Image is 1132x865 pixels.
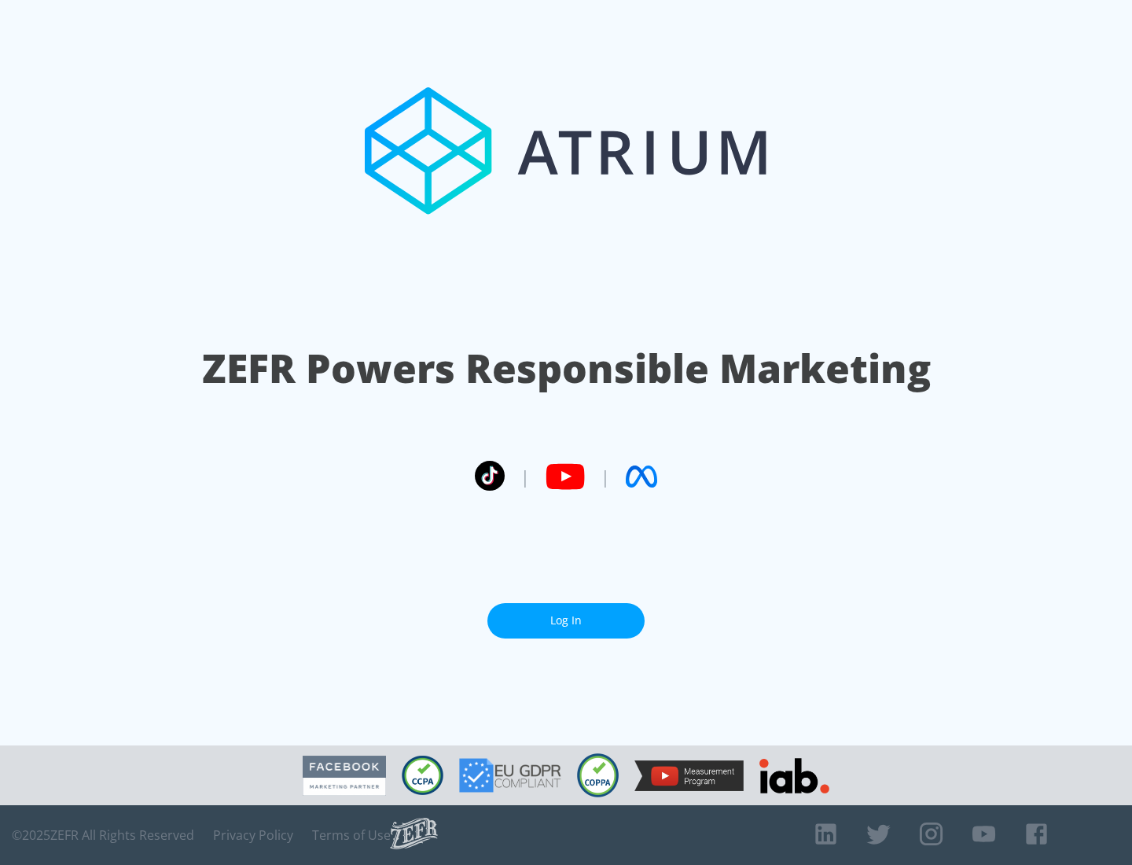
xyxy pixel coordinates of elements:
h1: ZEFR Powers Responsible Marketing [202,341,931,396]
img: YouTube Measurement Program [634,760,744,791]
img: GDPR Compliant [459,758,561,793]
a: Log In [487,603,645,639]
img: Facebook Marketing Partner [303,756,386,796]
span: © 2025 ZEFR All Rights Reserved [12,827,194,843]
img: CCPA Compliant [402,756,443,795]
img: COPPA Compliant [577,753,619,797]
a: Privacy Policy [213,827,293,843]
span: | [520,465,530,488]
a: Terms of Use [312,827,391,843]
span: | [601,465,610,488]
img: IAB [759,758,829,793]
